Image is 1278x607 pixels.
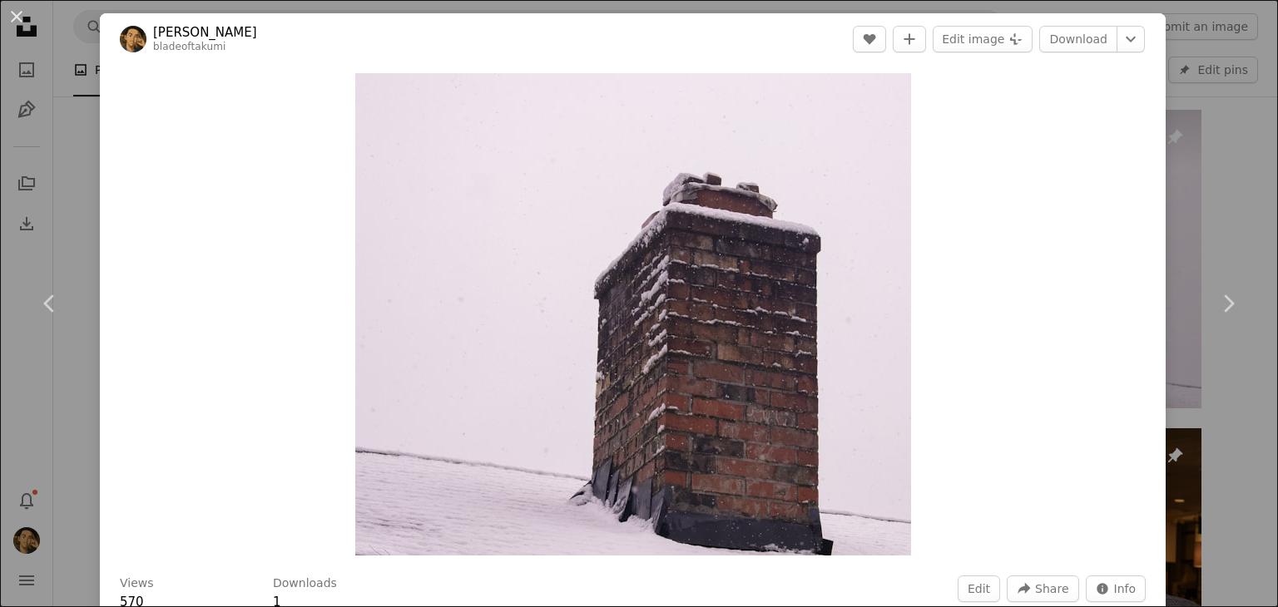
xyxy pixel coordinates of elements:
[120,575,154,592] h3: Views
[853,26,886,52] button: Like
[1114,576,1137,601] span: Info
[120,26,146,52] img: Go to Takumi Blade's profile
[153,24,257,41] a: [PERSON_NAME]
[355,73,911,555] button: Zoom in on this image
[958,575,1000,602] button: Edit
[153,41,226,52] a: bladeoftakumi
[1178,224,1278,383] a: Next
[1035,576,1068,601] span: Share
[933,26,1033,52] button: Edit image
[1007,575,1078,602] button: Share this image
[273,575,337,592] h3: Downloads
[1086,575,1147,602] button: Stats about this image
[355,73,911,555] img: A brick chimney covered in fresh snow.
[893,26,926,52] button: Add to Collection
[1117,26,1145,52] button: Choose download size
[1039,26,1117,52] a: Download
